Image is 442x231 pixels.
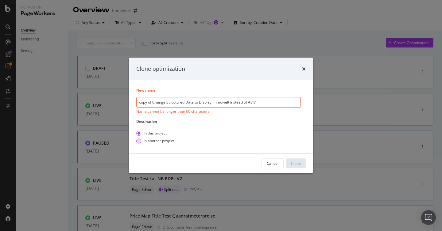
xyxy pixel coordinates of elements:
[267,161,278,166] div: Cancel
[262,159,284,169] button: Cancel
[144,131,167,136] div: In this project
[136,65,185,73] div: Clone optimization
[136,138,174,144] div: In another project
[291,161,301,166] div: Clone
[136,88,301,93] label: New name
[136,131,174,136] div: In this project
[144,138,174,144] div: In another project
[421,210,436,225] div: Open Intercom Messenger
[286,159,306,169] button: Clone
[136,109,301,114] div: Name cannot be longer than 60 characters
[302,65,306,73] div: times
[129,58,313,173] div: modal
[136,119,301,124] label: Destination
